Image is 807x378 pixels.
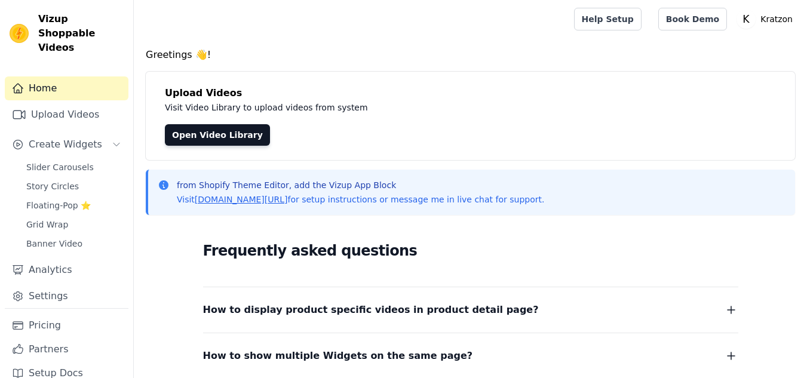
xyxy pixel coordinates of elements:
[26,199,91,211] span: Floating-Pop ⭐
[756,8,797,30] p: Kratzon
[165,124,270,146] a: Open Video Library
[19,178,128,195] a: Story Circles
[743,13,750,25] text: K
[19,159,128,176] a: Slider Carousels
[26,161,94,173] span: Slider Carousels
[203,348,738,364] button: How to show multiple Widgets on the same page?
[5,337,128,361] a: Partners
[19,197,128,214] a: Floating-Pop ⭐
[574,8,642,30] a: Help Setup
[177,179,544,191] p: from Shopify Theme Editor, add the Vizup App Block
[26,180,79,192] span: Story Circles
[26,238,82,250] span: Banner Video
[203,302,539,318] span: How to display product specific videos in product detail page?
[203,239,738,263] h2: Frequently asked questions
[658,8,727,30] a: Book Demo
[203,348,473,364] span: How to show multiple Widgets on the same page?
[26,219,68,231] span: Grid Wrap
[165,86,776,100] h4: Upload Videos
[5,314,128,337] a: Pricing
[5,258,128,282] a: Analytics
[19,235,128,252] a: Banner Video
[146,48,795,62] h4: Greetings 👋!
[38,12,124,55] span: Vizup Shoppable Videos
[5,133,128,156] button: Create Widgets
[177,193,544,205] p: Visit for setup instructions or message me in live chat for support.
[5,103,128,127] a: Upload Videos
[5,284,128,308] a: Settings
[203,302,738,318] button: How to display product specific videos in product detail page?
[195,195,288,204] a: [DOMAIN_NAME][URL]
[10,24,29,43] img: Vizup
[19,216,128,233] a: Grid Wrap
[165,100,700,115] p: Visit Video Library to upload videos from system
[29,137,102,152] span: Create Widgets
[737,8,797,30] button: K Kratzon
[5,76,128,100] a: Home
